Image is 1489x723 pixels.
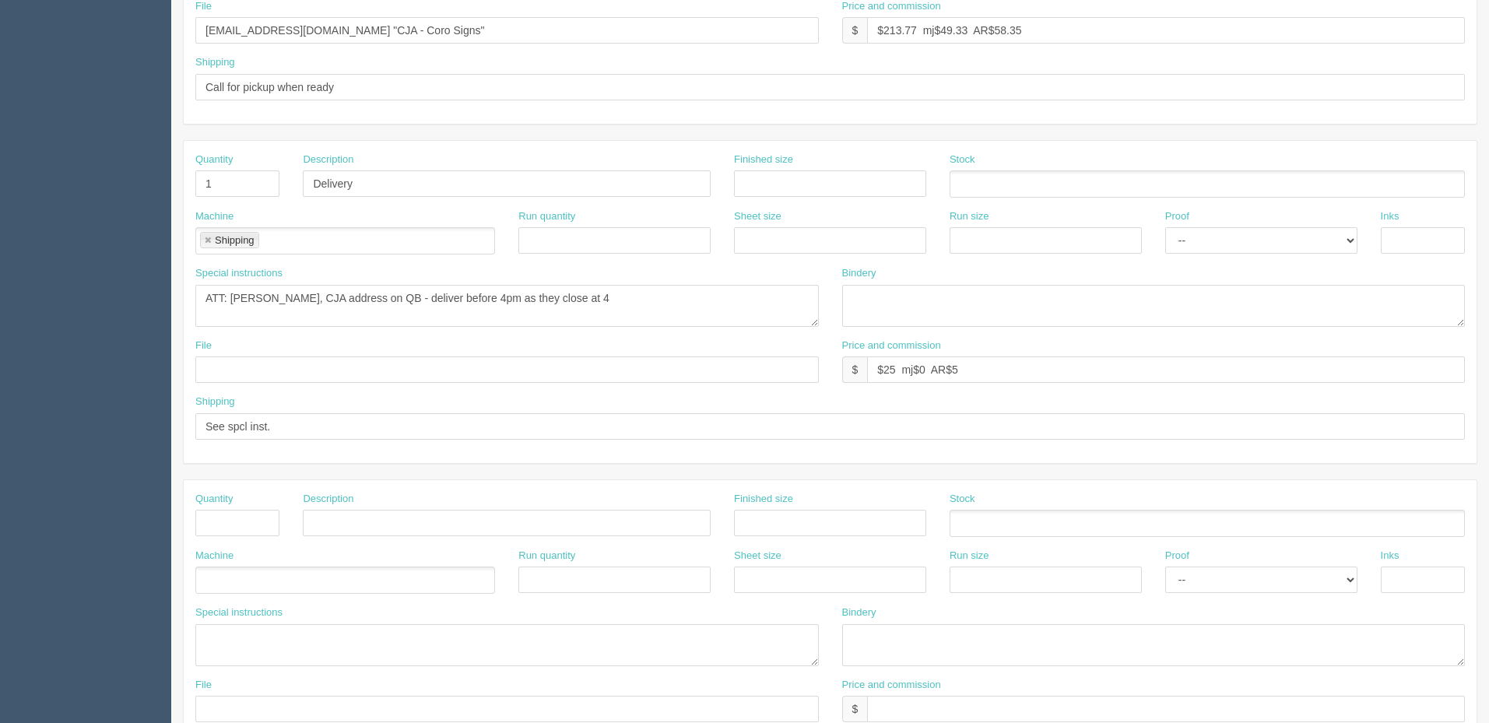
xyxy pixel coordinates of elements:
label: Shipping [195,395,235,409]
label: Quantity [195,153,233,167]
label: Inks [1381,549,1399,563]
label: Finished size [734,153,793,167]
label: Description [303,492,353,507]
label: Description [303,153,353,167]
label: Shipping [195,55,235,70]
label: Proof [1165,209,1189,224]
label: Sheet size [734,549,781,563]
label: Sheet size [734,209,781,224]
div: $ [842,356,868,383]
div: $ [842,696,868,722]
label: Special instructions [195,605,283,620]
label: Finished size [734,492,793,507]
label: Run size [950,549,989,563]
label: Price and commission [842,339,941,353]
label: Stock [950,492,975,507]
label: Bindery [842,266,876,281]
label: Quantity [195,492,233,507]
label: Run quantity [518,549,575,563]
label: Machine [195,209,234,224]
label: File [195,339,212,353]
div: Shipping [215,235,255,245]
label: Run size [950,209,989,224]
label: File [195,678,212,693]
label: Proof [1165,549,1189,563]
label: Bindery [842,605,876,620]
label: Machine [195,549,234,563]
label: Run quantity [518,209,575,224]
label: Price and commission [842,678,941,693]
label: Inks [1381,209,1399,224]
label: Stock [950,153,975,167]
label: Special instructions [195,266,283,281]
div: $ [842,17,868,44]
